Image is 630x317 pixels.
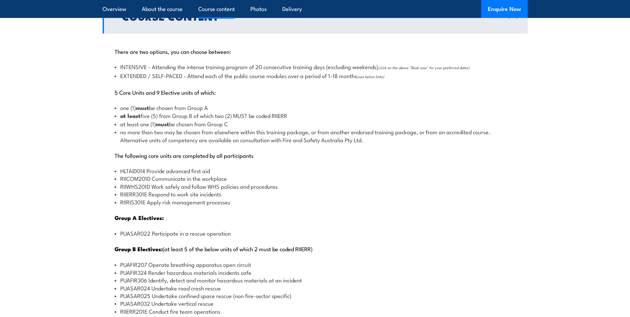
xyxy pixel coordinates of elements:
[115,213,164,222] strong: Group A Electives:
[115,198,516,206] li: RIIRIS301E Apply risk management processes
[115,299,516,307] li: PUASAR032 Undertake vertical rescue
[115,120,516,128] li: at least one (1) be chosen from Group C
[115,72,516,80] li: EXTENDED / SELF-PACED - Attend each of the public course modules over a period of 1-18 months
[115,261,516,268] li: PUAFIR207 Operate breathing apparatus open circuit
[115,89,516,95] p: 5 Core Units and 9 Elective units of which:
[136,103,149,112] strong: must
[115,104,516,112] li: one (1) be chosen from Group A
[115,268,516,276] li: PUAFIR324 Render hazardous materials incidents safe
[115,284,516,292] li: PUASAR024 Undertake road crash rescue
[378,65,470,70] span: (click on the above "Book now" for your preferred dates)
[122,11,498,21] h2: Course Content
[115,307,516,315] li: RIIERR201E Conduct fire team operations
[115,229,516,237] li: PUASAR022 Participate in a rescue operation
[115,128,516,144] li: no more than two may be chosen from elsewhere within this training package, or from another endor...
[115,112,516,120] li: five (5) from Group B of which two (2) MUST be coded RIIERR
[115,63,516,71] li: INTENSIVE - Attending the intense training program of 20 consecutive training days (excluding wee...
[115,245,163,253] strong: Group B Electives:
[156,120,169,128] strong: must
[115,167,516,174] li: HLTAID014 Provide advanced first aid
[115,245,516,252] p: (at least 5 of the below units of which 2 must be coded RIIERR)
[115,182,516,190] li: RIIWHS201D Work safely and follow WHS policies and procedures
[115,276,516,284] li: PUAFIR306 Identify, detect and monitor hazardous materials at an incident
[115,190,516,198] li: RIIERR301E Respond to work site incidents
[357,74,384,79] span: (see below links)
[115,152,516,158] p: The following core units are completed by all participants
[115,174,516,182] li: RIICOM201D Communicate in the workplace
[115,48,516,54] p: There are two options, you can choose between:
[115,292,516,299] li: PUASAR025 Undertake confined space rescue (non fire-sector specific)
[120,111,140,120] strong: at least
